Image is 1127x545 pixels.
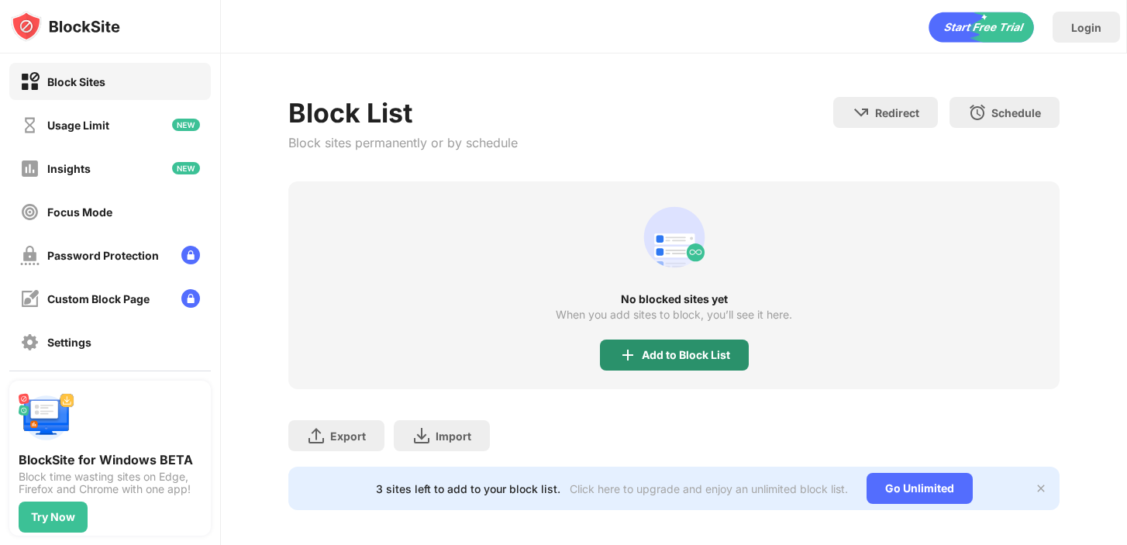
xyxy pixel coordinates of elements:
[20,159,40,178] img: insights-off.svg
[288,97,518,129] div: Block List
[642,349,730,361] div: Add to Block List
[11,11,120,42] img: logo-blocksite.svg
[181,246,200,264] img: lock-menu.svg
[929,12,1034,43] div: animation
[556,309,792,321] div: When you add sites to block, you’ll see it here.
[20,116,40,135] img: time-usage-off.svg
[47,249,159,262] div: Password Protection
[1035,482,1047,495] img: x-button.svg
[288,135,518,150] div: Block sites permanently or by schedule
[20,333,40,352] img: settings-off.svg
[637,200,712,274] div: animation
[47,119,109,132] div: Usage Limit
[47,336,91,349] div: Settings
[20,246,40,265] img: password-protection-off.svg
[20,202,40,222] img: focus-off.svg
[47,162,91,175] div: Insights
[172,162,200,174] img: new-icon.svg
[20,289,40,309] img: customize-block-page-off.svg
[991,106,1041,119] div: Schedule
[47,205,112,219] div: Focus Mode
[288,293,1060,305] div: No blocked sites yet
[19,390,74,446] img: push-desktop.svg
[330,429,366,443] div: Export
[570,482,848,495] div: Click here to upgrade and enjoy an unlimited block list.
[436,429,471,443] div: Import
[1071,21,1101,34] div: Login
[181,289,200,308] img: lock-menu.svg
[19,452,202,467] div: BlockSite for Windows BETA
[47,75,105,88] div: Block Sites
[875,106,919,119] div: Redirect
[47,292,150,305] div: Custom Block Page
[376,482,560,495] div: 3 sites left to add to your block list.
[20,72,40,91] img: block-on.svg
[172,119,200,131] img: new-icon.svg
[867,473,973,504] div: Go Unlimited
[19,471,202,495] div: Block time wasting sites on Edge, Firefox and Chrome with one app!
[31,511,75,523] div: Try Now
